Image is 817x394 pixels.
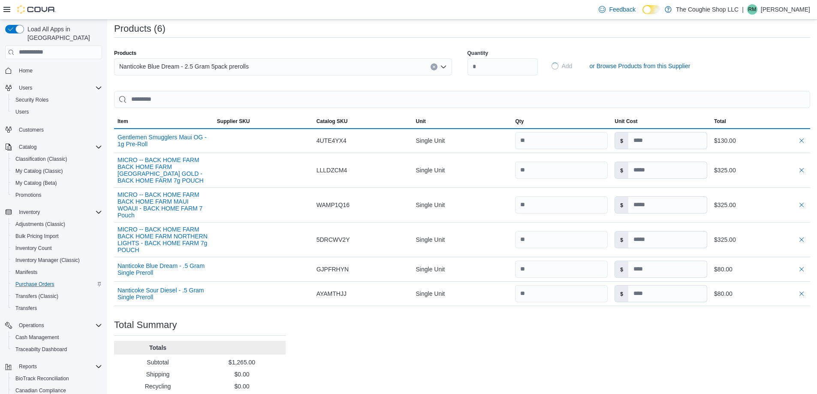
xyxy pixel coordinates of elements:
[12,190,102,200] span: Promotions
[15,387,66,394] span: Canadian Compliance
[202,382,282,391] p: $0.00
[714,289,807,299] div: $80.00
[413,285,512,302] div: Single Unit
[515,118,524,125] span: Qty
[611,114,711,128] button: Unit Cost
[12,332,102,343] span: Cash Management
[615,197,628,213] label: $
[12,231,62,241] a: Bulk Pricing Import
[12,243,102,253] span: Inventory Count
[15,281,54,288] span: Purchase Orders
[615,132,628,149] label: $
[714,118,726,125] span: Total
[440,63,447,70] button: Open list of options
[615,232,628,248] label: $
[12,344,102,355] span: Traceabilty Dashboard
[12,255,102,265] span: Inventory Manager (Classic)
[214,114,313,128] button: Supplier SKU
[714,235,807,245] div: $325.00
[114,320,177,330] h3: Total Summary
[413,196,512,214] div: Single Unit
[317,165,347,175] span: LLLDZCM4
[19,126,44,133] span: Customers
[12,219,102,229] span: Adjustments (Classic)
[19,144,36,150] span: Catalog
[15,207,102,217] span: Inventory
[595,1,639,18] a: Feedback
[9,278,106,290] button: Purchase Orders
[19,363,37,370] span: Reports
[2,64,106,77] button: Home
[15,156,67,162] span: Classification (Classic)
[2,82,106,94] button: Users
[615,162,628,178] label: $
[9,106,106,118] button: Users
[24,25,102,42] span: Load All Apps in [GEOGRAPHIC_DATA]
[15,66,36,76] a: Home
[317,118,348,125] span: Catalog SKU
[12,332,62,343] a: Cash Management
[12,166,66,176] a: My Catalog (Classic)
[15,293,58,300] span: Transfers (Classic)
[19,209,40,216] span: Inventory
[15,245,52,252] span: Inventory Count
[9,302,106,314] button: Transfers
[714,200,807,210] div: $325.00
[15,192,42,199] span: Promotions
[118,156,210,184] button: MICRO -- BACK HOME FARM BACK HOME FARM [GEOGRAPHIC_DATA] GOLD - BACK HOME FARM 7g POUCH
[9,343,106,355] button: Traceabilty Dashboard
[12,107,32,117] a: Users
[12,166,102,176] span: My Catalog (Classic)
[9,266,106,278] button: Manifests
[119,61,249,72] span: Nanticoke Blue Dream - 2.5 Gram 5pack prerolls
[548,57,576,75] button: LoadingAdd
[15,142,102,152] span: Catalog
[512,114,611,128] button: Qty
[416,118,426,125] span: Unit
[609,5,635,14] span: Feedback
[615,118,637,125] span: Unit Cost
[12,373,102,384] span: BioTrack Reconciliation
[19,67,33,74] span: Home
[413,114,512,128] button: Unit
[15,375,69,382] span: BioTrack Reconciliation
[118,134,210,147] button: Gentlemen Smugglers Maui OG - 1g Pre-Roll
[413,162,512,179] div: Single Unit
[118,191,210,219] button: MICRO -- BACK HOME FARM BACK HOME FARM MAUI WOAUI - BACK HOME FARM 7 Pouch
[19,322,44,329] span: Operations
[562,62,573,70] span: Add
[12,291,102,301] span: Transfers (Classic)
[118,343,198,352] p: Totals
[15,83,36,93] button: Users
[114,114,214,128] button: Item
[2,206,106,218] button: Inventory
[317,200,350,210] span: WAMP1Q16
[313,114,413,128] button: Catalog SKU
[15,207,43,217] button: Inventory
[118,358,198,367] p: Subtotal
[202,370,282,379] p: $0.00
[2,141,106,153] button: Catalog
[317,235,350,245] span: 5DRCWV2Y
[12,107,102,117] span: Users
[2,319,106,331] button: Operations
[317,289,347,299] span: AYAMTHJJ
[114,24,166,34] h3: Products (6)
[15,168,63,174] span: My Catalog (Classic)
[12,267,41,277] a: Manifests
[12,95,52,105] a: Security Roles
[9,153,106,165] button: Classification (Classic)
[9,189,106,201] button: Promotions
[12,95,102,105] span: Security Roles
[748,4,757,15] span: RM
[19,84,32,91] span: Users
[2,361,106,373] button: Reports
[9,331,106,343] button: Cash Management
[413,132,512,149] div: Single Unit
[15,65,102,76] span: Home
[12,303,40,313] a: Transfers
[714,264,807,274] div: $80.00
[9,177,106,189] button: My Catalog (Beta)
[15,124,102,135] span: Customers
[615,261,628,277] label: $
